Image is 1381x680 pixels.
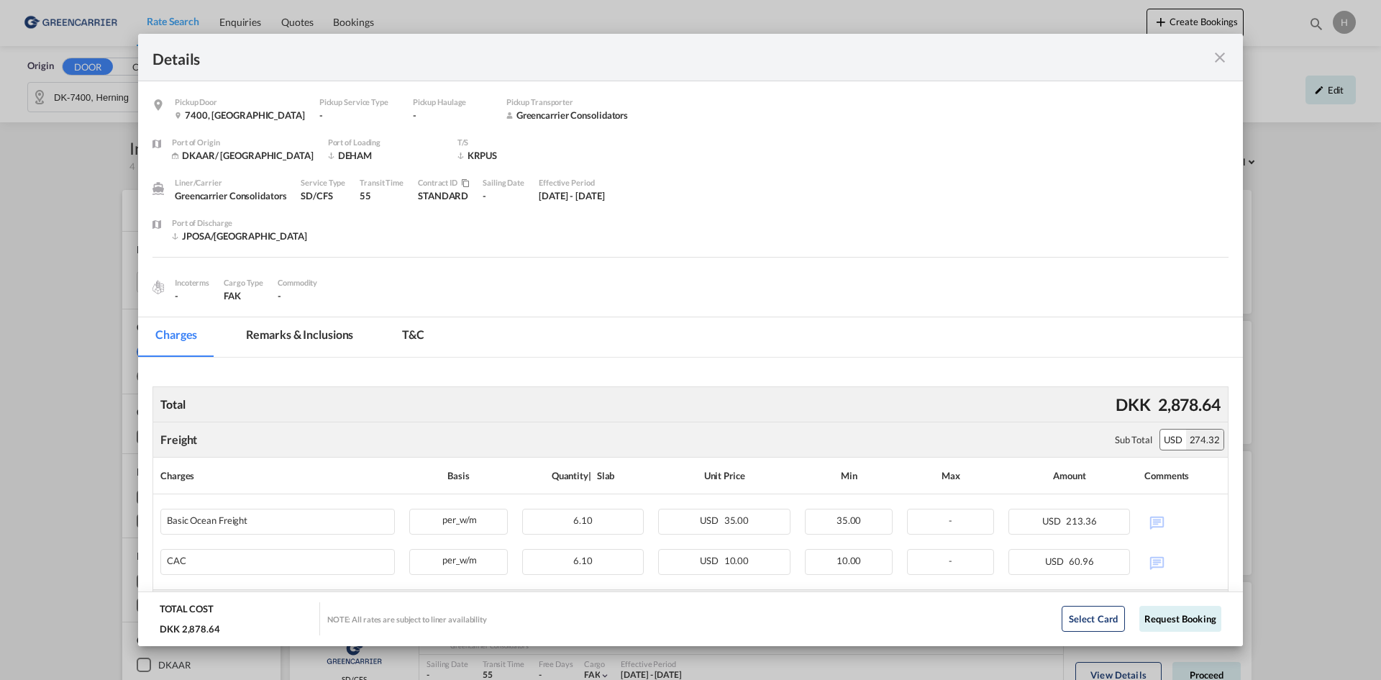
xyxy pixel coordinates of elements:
div: Service Type [301,176,345,189]
div: STANDARD [418,176,483,217]
div: Sub Total [1115,433,1152,446]
div: Transit Time [360,176,404,189]
div: DKAAR/ Aarhus [172,149,314,162]
div: STANDARD [418,189,468,202]
div: KRPUS [457,149,573,162]
md-tab-item: Charges [138,317,214,357]
div: per_w/m [410,509,507,527]
div: Amount [1008,465,1130,486]
div: USD [1160,430,1186,450]
div: DKK 2,878.64 [160,622,220,635]
div: NOTE: All rates are subject to liner availability [327,614,487,625]
span: - [278,290,281,302]
span: 60.96 [1069,556,1094,567]
div: Min [805,465,893,486]
button: Request Booking [1139,606,1221,632]
div: Pickup Door [175,96,305,109]
div: Commodity [278,276,317,289]
div: Freight [160,432,197,448]
div: Unit Price [658,465,790,486]
div: 2,878.64 [1154,389,1224,420]
div: Total [157,393,189,416]
div: Greencarrier Consolidators [506,109,628,122]
div: Basic Ocean Freight [167,515,247,526]
div: per_w/m [410,550,507,568]
div: JPOSA/Osaka [172,230,307,242]
span: 10.00 [724,555,749,566]
div: Pickup Transporter [506,96,628,109]
div: DEHAM [328,149,443,162]
div: Port of Loading [328,136,443,149]
img: cargo.png [150,279,166,295]
div: Cargo Type [224,276,263,289]
span: USD [1042,515,1065,527]
span: 213.36 [1066,515,1096,527]
div: FAK [224,289,263,302]
md-dialog: Pickup Door ... [138,34,1243,646]
span: 35.00 [724,514,749,526]
div: 55 [360,189,404,202]
div: - [319,109,398,122]
span: 6.10 [573,514,593,526]
div: TOTAL COST [160,602,214,622]
md-icon: icon-content-copy [457,179,468,188]
span: 35.00 [837,514,862,526]
span: USD [1045,556,1067,567]
span: USD [700,514,722,526]
div: Effective Period [539,176,605,189]
div: 7400 , Denmark [175,109,305,122]
md-tab-item: T&C [385,317,442,357]
div: No Comments Available [1144,509,1221,534]
span: SD/CFS [301,190,332,201]
div: Port of Origin [172,136,314,149]
div: - [483,189,524,202]
md-tab-item: Remarks & Inclusions [229,317,370,357]
span: - [949,555,952,566]
div: CAC [167,556,186,566]
span: - [949,514,952,526]
div: No Comments Available [1144,549,1221,574]
span: USD [700,555,722,566]
div: Details [152,48,1121,66]
div: 1 Sep 2025 - 31 Oct 2025 [539,189,605,202]
div: Max [907,465,995,486]
button: Select Card [1062,606,1125,632]
div: Sailing Date [483,176,524,189]
div: Basis [409,465,508,486]
md-icon: icon-close fg-AAA8AD m-0 cursor [1211,49,1229,66]
div: Greencarrier Consolidators [175,189,286,202]
th: Comments [1137,458,1228,494]
md-pagination-wrapper: Use the left and right arrow keys to navigate between tabs [138,317,456,357]
div: - [175,289,209,302]
div: Quantity | Slab [522,465,644,486]
div: Pickup Haulage [413,96,492,109]
div: 274.32 [1186,430,1223,450]
div: Contract / Rate Agreement / Tariff / Spot Pricing Reference Number [418,176,468,189]
div: Liner/Carrier [175,176,286,189]
span: 10.00 [837,555,862,566]
div: Port of Discharge [172,217,307,230]
span: 6.10 [573,555,593,566]
div: T/S [457,136,573,149]
div: Pickup Service Type [319,96,398,109]
div: Charges [160,465,395,486]
div: - [413,109,492,122]
div: Incoterms [175,276,209,289]
div: DKK [1112,389,1154,420]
